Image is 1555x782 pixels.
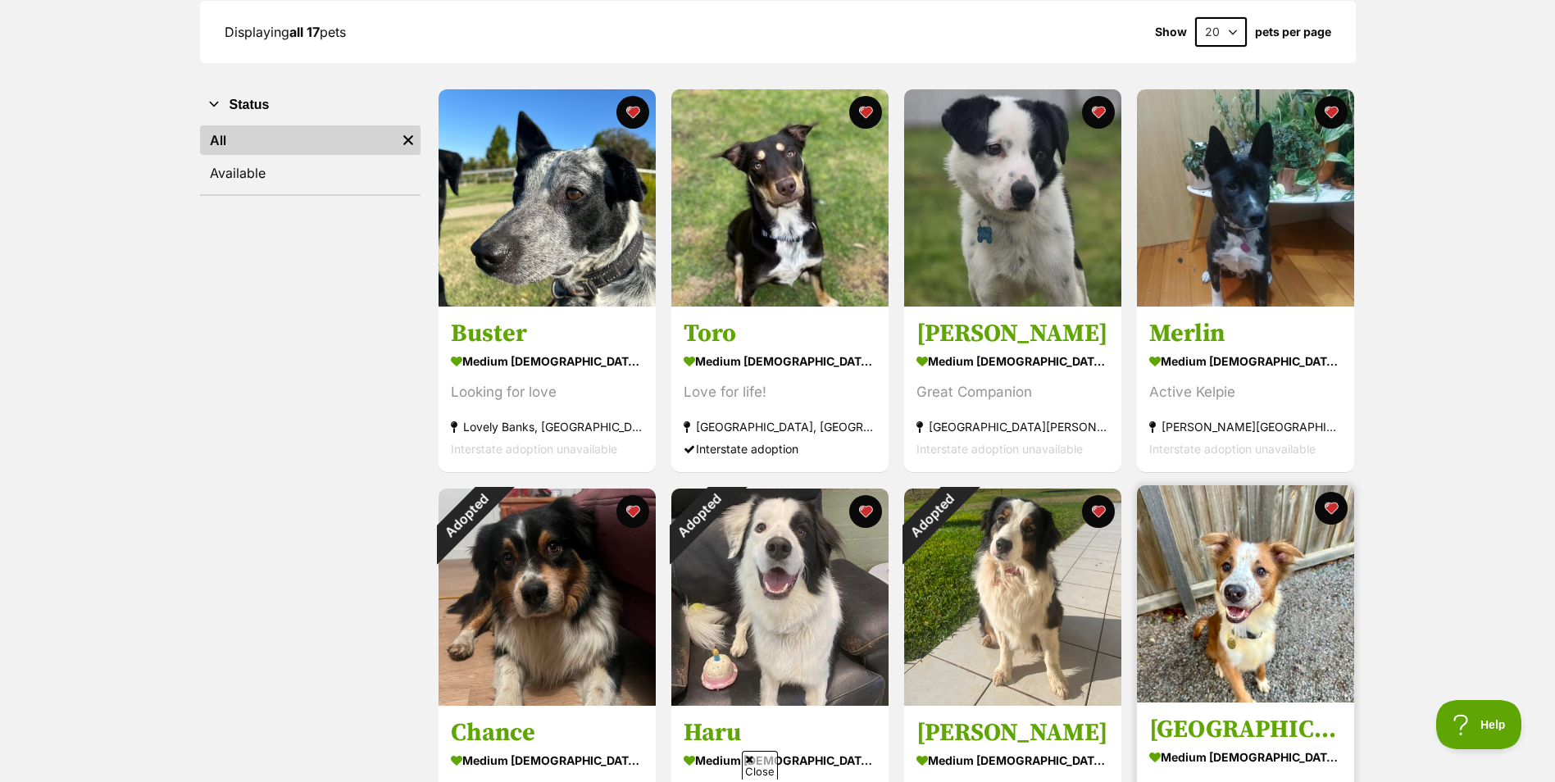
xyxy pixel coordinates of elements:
div: medium [DEMOGRAPHIC_DATA] Dog [916,748,1109,772]
img: Axel [904,89,1121,307]
span: Interstate adoption unavailable [916,443,1083,457]
button: Status [200,94,421,116]
div: medium [DEMOGRAPHIC_DATA] Dog [684,748,876,772]
h3: Buster [451,319,643,350]
button: favourite [616,96,649,129]
div: Interstate adoption [684,439,876,461]
img: Haru [671,489,889,706]
span: Interstate adoption unavailable [451,443,617,457]
div: Lovely Banks, [GEOGRAPHIC_DATA] [451,416,643,439]
div: medium [DEMOGRAPHIC_DATA] Dog [1149,745,1342,769]
div: Love for life! [684,382,876,404]
span: Displaying pets [225,24,346,40]
div: medium [DEMOGRAPHIC_DATA] Dog [1149,350,1342,374]
div: medium [DEMOGRAPHIC_DATA] Dog [451,748,643,772]
button: favourite [849,96,882,129]
div: Adopted [649,467,747,565]
div: Looking for love [451,382,643,404]
a: Adopted [439,693,656,709]
h3: Chance [451,717,643,748]
button: favourite [849,495,882,528]
img: Gracie [904,489,1121,706]
img: Chance [439,489,656,706]
img: Toro [671,89,889,307]
span: Show [1155,25,1187,39]
div: medium [DEMOGRAPHIC_DATA] Dog [684,350,876,374]
button: favourite [1315,96,1348,129]
div: [GEOGRAPHIC_DATA], [GEOGRAPHIC_DATA] [684,416,876,439]
button: favourite [1082,96,1115,129]
div: Adopted [416,467,514,565]
img: Merlin [1137,89,1354,307]
button: favourite [616,495,649,528]
a: Adopted [904,693,1121,709]
div: medium [DEMOGRAPHIC_DATA] Dog [916,350,1109,374]
h3: [PERSON_NAME] [916,717,1109,748]
a: Remove filter [396,125,421,155]
a: Toro medium [DEMOGRAPHIC_DATA] Dog Love for life! [GEOGRAPHIC_DATA], [GEOGRAPHIC_DATA] Interstate... [671,307,889,473]
a: All [200,125,396,155]
div: [GEOGRAPHIC_DATA][PERSON_NAME][GEOGRAPHIC_DATA] [916,416,1109,439]
img: Buster [439,89,656,307]
span: Interstate adoption unavailable [1149,443,1316,457]
a: [PERSON_NAME] medium [DEMOGRAPHIC_DATA] Dog Great Companion [GEOGRAPHIC_DATA][PERSON_NAME][GEOGRA... [904,307,1121,473]
h3: Haru [684,717,876,748]
div: [PERSON_NAME][GEOGRAPHIC_DATA] [1149,416,1342,439]
strong: all 17 [289,24,320,40]
h3: [GEOGRAPHIC_DATA] [1149,714,1342,745]
div: Active Kelpie [1149,382,1342,404]
button: favourite [1315,492,1348,525]
span: Close [742,751,778,780]
iframe: Help Scout Beacon - Open [1436,700,1522,749]
h3: Toro [684,319,876,350]
a: Buster medium [DEMOGRAPHIC_DATA] Dog Looking for love Lovely Banks, [GEOGRAPHIC_DATA] Interstate ... [439,307,656,473]
img: Maldives [1137,485,1354,702]
a: Adopted [671,693,889,709]
div: Great Companion [916,382,1109,404]
div: Status [200,122,421,194]
h3: [PERSON_NAME] [916,319,1109,350]
label: pets per page [1255,25,1331,39]
button: favourite [1082,495,1115,528]
a: Merlin medium [DEMOGRAPHIC_DATA] Dog Active Kelpie [PERSON_NAME][GEOGRAPHIC_DATA] Interstate adop... [1137,307,1354,473]
h3: Merlin [1149,319,1342,350]
div: Adopted [882,467,980,565]
a: Available [200,158,421,188]
div: medium [DEMOGRAPHIC_DATA] Dog [451,350,643,374]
